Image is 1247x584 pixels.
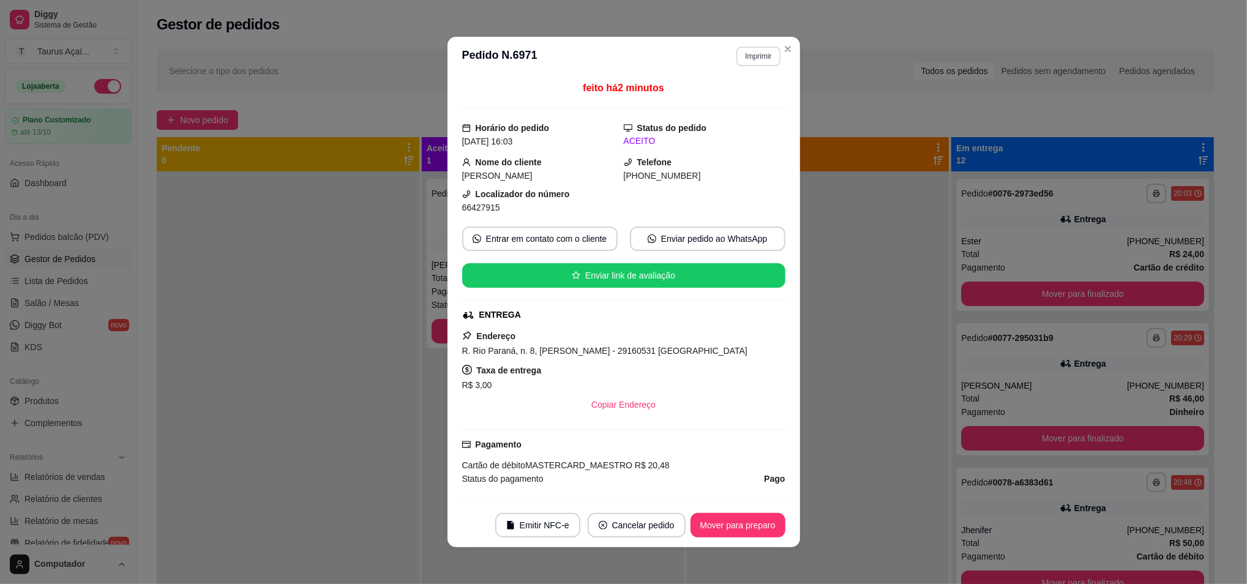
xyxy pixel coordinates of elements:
[624,124,632,132] span: desktop
[582,392,665,417] button: Copiar Endereço
[462,203,500,212] span: 66427915
[764,474,785,484] strong: Pago
[583,83,664,93] span: feito há 2 minutos
[630,226,785,251] button: whats-appEnviar pedido ao WhatsApp
[462,226,618,251] button: whats-appEntrar em contato com o cliente
[691,513,785,537] button: Mover para preparo
[588,513,686,537] button: close-circleCancelar pedido
[476,123,550,133] strong: Horário do pedido
[462,263,785,288] button: starEnviar link de avaliação
[462,440,471,449] span: credit-card
[462,171,533,181] span: [PERSON_NAME]
[477,331,516,341] strong: Endereço
[473,234,481,243] span: whats-app
[506,521,515,530] span: file
[624,158,632,167] span: phone
[462,380,492,390] span: R$ 3,00
[495,513,580,537] button: fileEmitir NFC-e
[637,157,672,167] strong: Telefone
[462,158,471,167] span: user
[462,190,471,198] span: phone
[624,171,701,181] span: [PHONE_NUMBER]
[462,137,513,146] span: [DATE] 16:03
[462,331,472,340] span: pushpin
[476,189,570,199] strong: Localizador do número
[736,47,780,66] button: Imprimir
[572,271,580,280] span: star
[462,460,633,470] span: Cartão de débito MASTERCARD_MAESTRO
[462,346,747,356] span: R. Rio Paraná, n. 8, [PERSON_NAME] - 29160531 [GEOGRAPHIC_DATA]
[479,309,521,321] div: ENTREGA
[637,123,707,133] strong: Status do pedido
[599,521,607,530] span: close-circle
[462,472,544,485] span: Status do pagamento
[477,365,542,375] strong: Taxa de entrega
[476,157,542,167] strong: Nome do cliente
[476,440,522,449] strong: Pagamento
[462,124,471,132] span: calendar
[462,365,472,375] span: dollar
[624,135,785,148] div: ACEITO
[778,39,798,59] button: Close
[462,47,537,66] h3: Pedido N. 6971
[648,234,656,243] span: whats-app
[632,460,670,470] span: R$ 20,48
